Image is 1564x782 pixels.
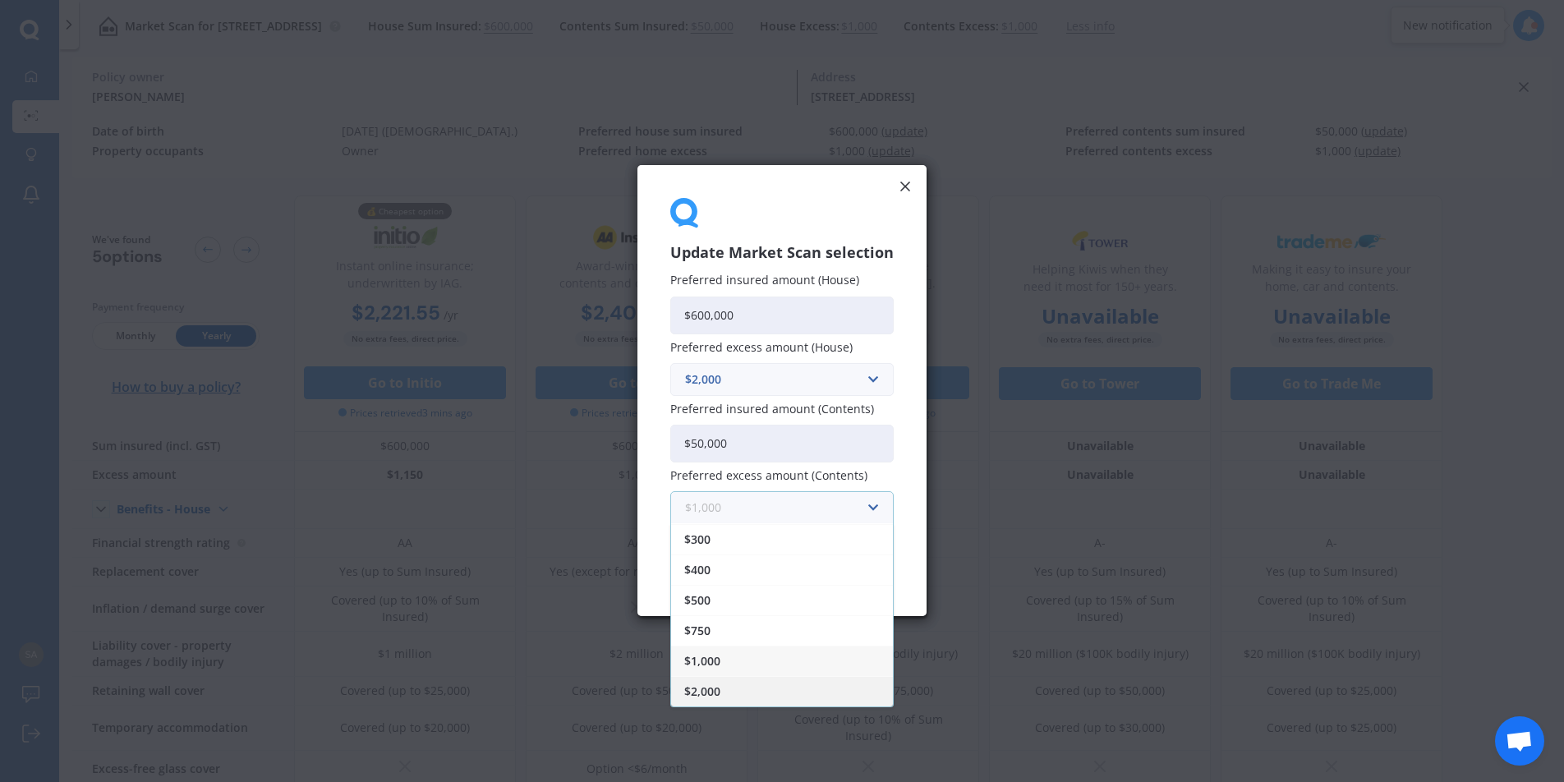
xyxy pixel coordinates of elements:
[684,687,720,698] span: $2,000
[684,535,711,546] span: $300
[685,370,859,389] div: $2,000
[670,339,853,355] span: Preferred excess amount (House)
[684,565,711,577] span: $400
[684,596,711,607] span: $500
[670,273,859,288] span: Preferred insured amount (House)
[670,468,867,484] span: Preferred excess amount (Contents)
[1495,716,1544,766] div: Open chat
[670,401,874,416] span: Preferred insured amount (Contents)
[670,297,894,334] input: Enter amount
[684,626,711,637] span: $750
[684,656,720,668] span: $1,000
[670,244,894,263] h3: Update Market Scan selection
[670,425,894,462] input: Enter amount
